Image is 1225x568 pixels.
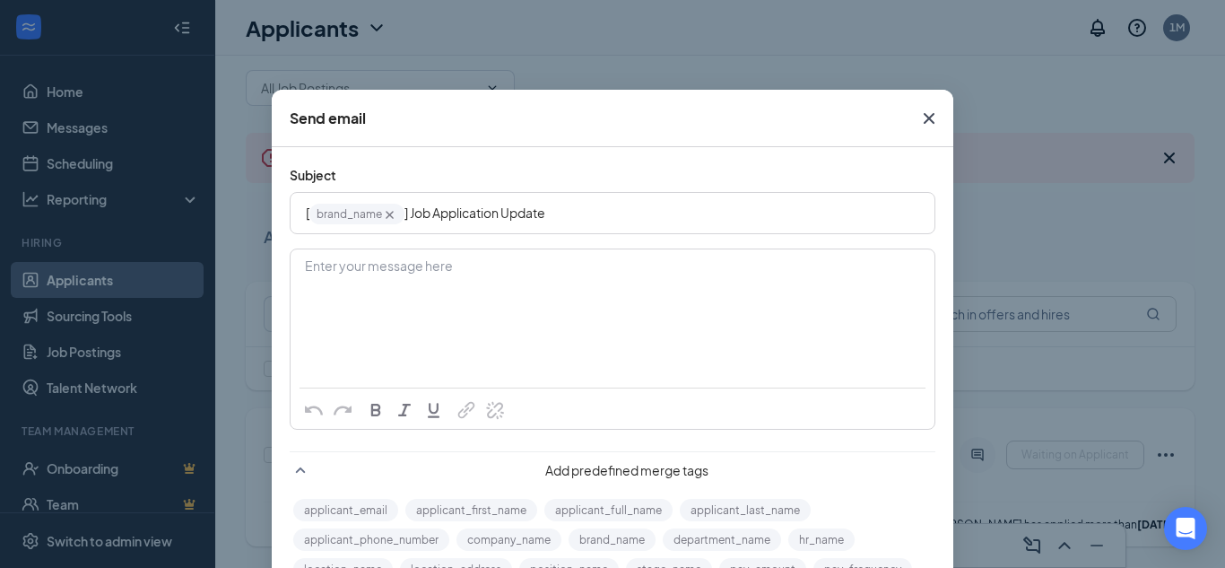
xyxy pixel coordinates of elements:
[291,194,934,232] div: Edit text
[291,250,934,340] div: Enter your message here
[788,529,855,551] button: hr_name
[569,529,656,551] button: brand_name
[328,398,357,424] button: Redo
[300,398,328,424] button: Undo
[293,529,449,551] button: applicant_phone_number
[452,398,481,424] button: Link
[290,451,935,481] div: Add predefined merge tags
[318,461,935,479] span: Add predefined merge tags
[382,207,397,223] svg: Cross
[290,167,336,183] span: Subject
[290,459,311,481] svg: SmallChevronUp
[306,205,309,221] span: [
[905,90,953,147] button: Close
[290,109,366,128] div: Send email
[404,205,545,221] span: ] Job Application Update
[456,529,561,551] button: company_name
[293,499,398,521] button: applicant_email
[361,398,390,424] button: Bold
[309,204,404,224] span: brand_name‌‌‌‌
[918,108,940,129] svg: Cross
[481,398,509,424] button: Remove Link
[544,499,673,521] button: applicant_full_name
[1164,507,1207,550] div: Open Intercom Messenger
[390,398,419,424] button: Italic
[680,499,811,521] button: applicant_last_name
[419,398,447,424] button: Underline
[405,499,537,521] button: applicant_first_name
[663,529,781,551] button: department_name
